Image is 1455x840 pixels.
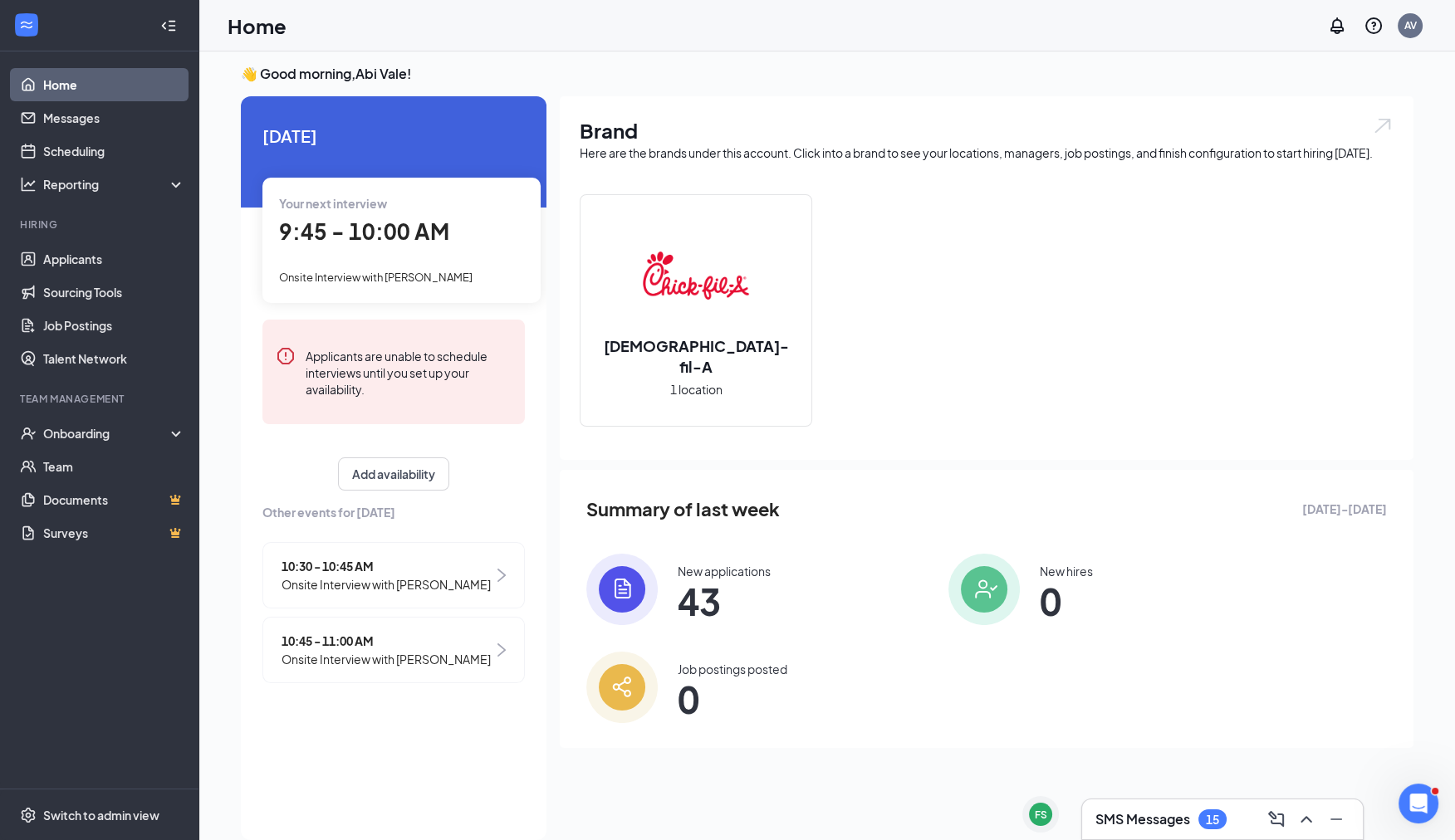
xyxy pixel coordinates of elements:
img: icon [948,554,1020,625]
span: Summary of last week [586,495,780,524]
a: Talent Network [43,342,185,375]
span: Onsite Interview with [PERSON_NAME] [282,650,491,668]
div: Applicants are unable to schedule interviews until you set up your availability. [306,346,512,398]
h1: Home [228,12,287,40]
div: New applications [678,563,771,579]
span: [DATE] [262,123,525,149]
div: AV [1404,18,1417,32]
div: FS [1035,808,1047,822]
iframe: Intercom live chat [1399,784,1438,823]
h1: Brand [580,116,1394,144]
div: Hiring [20,217,182,232]
span: 1 location [670,380,723,398]
span: 0 [1040,586,1093,616]
span: Onsite Interview with [PERSON_NAME] [282,575,491,593]
span: 9:45 - 10:00 AM [279,217,449,245]
svg: Error [276,346,296,366]
a: Job Postings [43,309,185,342]
div: Reporting [43,176,186,193]
button: Minimize [1323,806,1350,833]
a: Home [43,68,185,101]
span: 0 [678,684,787,714]
a: SurveysCrown [43,516,185,549]
a: Team [43,450,185,483]
svg: Notifications [1327,16,1347,36]
svg: Minimize [1326,809,1346,829]
a: Applicants [43,242,185,276]
img: open.6027fd2a22e1237b5b06.svg [1372,116,1394,135]
button: Add availability [338,457,449,491]
span: 10:45 - 11:00 AM [282,632,491,650]
h3: SMS Messages [1095,810,1190,828]
h3: 👋 Good morning, Abi Vale ! [241,65,1413,83]
span: 10:30 - 10:45 AM [282,557,491,575]
div: Job postings posted [678,661,787,677]
svg: UserCheck [20,425,37,442]
a: DocumentsCrown [43,483,185,516]
div: Team Management [20,392,182,406]
div: Switch to admin view [43,807,159,823]
button: ChevronUp [1293,806,1320,833]
svg: Settings [20,807,37,823]
a: Sourcing Tools [43,276,185,309]
svg: QuestionInfo [1364,16,1384,36]
button: ComposeMessage [1263,806,1290,833]
div: New hires [1040,563,1093,579]
span: [DATE] - [DATE] [1302,500,1387,518]
svg: ComposeMessage [1266,809,1286,829]
div: Onboarding [43,425,171,442]
img: icon [586,554,658,625]
svg: Analysis [20,176,37,193]
div: Here are the brands under this account. Click into a brand to see your locations, managers, job p... [580,144,1394,161]
svg: ChevronUp [1296,809,1316,829]
span: Your next interview [279,196,387,211]
div: 15 [1206,813,1219,827]
svg: Collapse [160,17,177,34]
span: Onsite Interview with [PERSON_NAME] [279,271,473,284]
img: icon [586,652,658,723]
a: Scheduling [43,134,185,168]
span: 43 [678,586,771,616]
img: Chick-fil-A [643,222,749,329]
span: Other events for [DATE] [262,503,525,521]
svg: WorkstreamLogo [18,17,35,33]
h2: [DEMOGRAPHIC_DATA]-fil-A [581,335,811,377]
a: Messages [43,101,185,134]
